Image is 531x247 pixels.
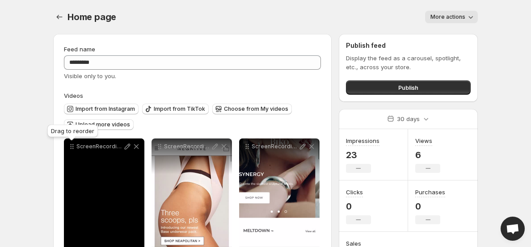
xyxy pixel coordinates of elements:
[346,41,471,50] h2: Publish feed
[76,121,130,128] span: Upload more videos
[415,150,440,160] p: 6
[64,72,116,80] span: Visible only to you.
[154,105,205,113] span: Import from TikTok
[346,150,379,160] p: 23
[224,105,288,113] span: Choose from My videos
[415,136,432,145] h3: Views
[142,104,209,114] button: Import from TikTok
[64,92,83,99] span: Videos
[346,188,363,197] h3: Clicks
[397,114,420,123] p: 30 days
[53,11,66,23] button: Settings
[67,12,116,22] span: Home page
[425,11,478,23] button: More actions
[212,104,292,114] button: Choose from My videos
[64,46,95,53] span: Feed name
[76,105,135,113] span: Import from Instagram
[64,104,139,114] button: Import from Instagram
[76,143,123,150] p: ScreenRecording_[DATE] 08-57-18_1
[415,201,445,212] p: 0
[64,119,134,130] button: Upload more videos
[415,188,445,197] h3: Purchases
[346,201,371,212] p: 0
[164,143,211,150] p: ScreenRecording_[DATE] 09-06-13_1
[346,80,471,95] button: Publish
[252,143,298,150] p: ScreenRecording_[DATE] 08-59-59_1
[346,54,471,71] p: Display the feed as a carousel, spotlight, etc., across your store.
[501,217,525,241] a: Open chat
[430,13,465,21] span: More actions
[346,136,379,145] h3: Impressions
[398,83,418,92] span: Publish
